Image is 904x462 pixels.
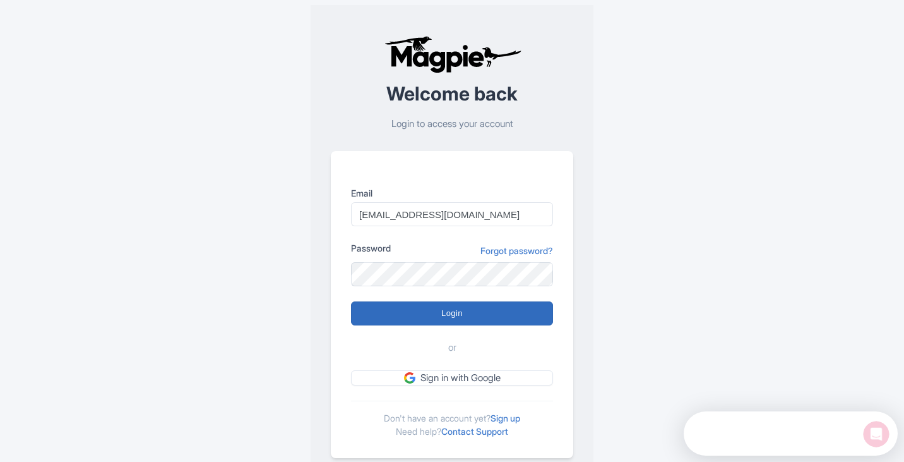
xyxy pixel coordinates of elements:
a: Sign up [491,413,520,423]
input: Login [351,301,553,325]
a: Sign in with Google [351,370,553,386]
div: The team will reply as soon as they can [13,21,189,34]
label: Password [351,241,391,255]
img: google.svg [404,372,415,384]
h2: Welcome back [331,83,573,104]
img: logo-ab69f6fb50320c5b225c76a69d11143b.png [381,35,523,73]
iframe: Intercom live chat discovery launcher [684,411,898,456]
p: Login to access your account [331,117,573,131]
label: Email [351,186,553,200]
a: Forgot password? [480,244,553,257]
span: or [448,341,456,355]
a: Contact Support [441,426,508,437]
input: you@example.com [351,202,553,226]
iframe: Intercom live chat [861,419,891,449]
div: Need help? [13,11,189,21]
div: Don't have an account yet? Need help? [351,401,553,438]
div: Open Intercom Messenger [5,5,226,40]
